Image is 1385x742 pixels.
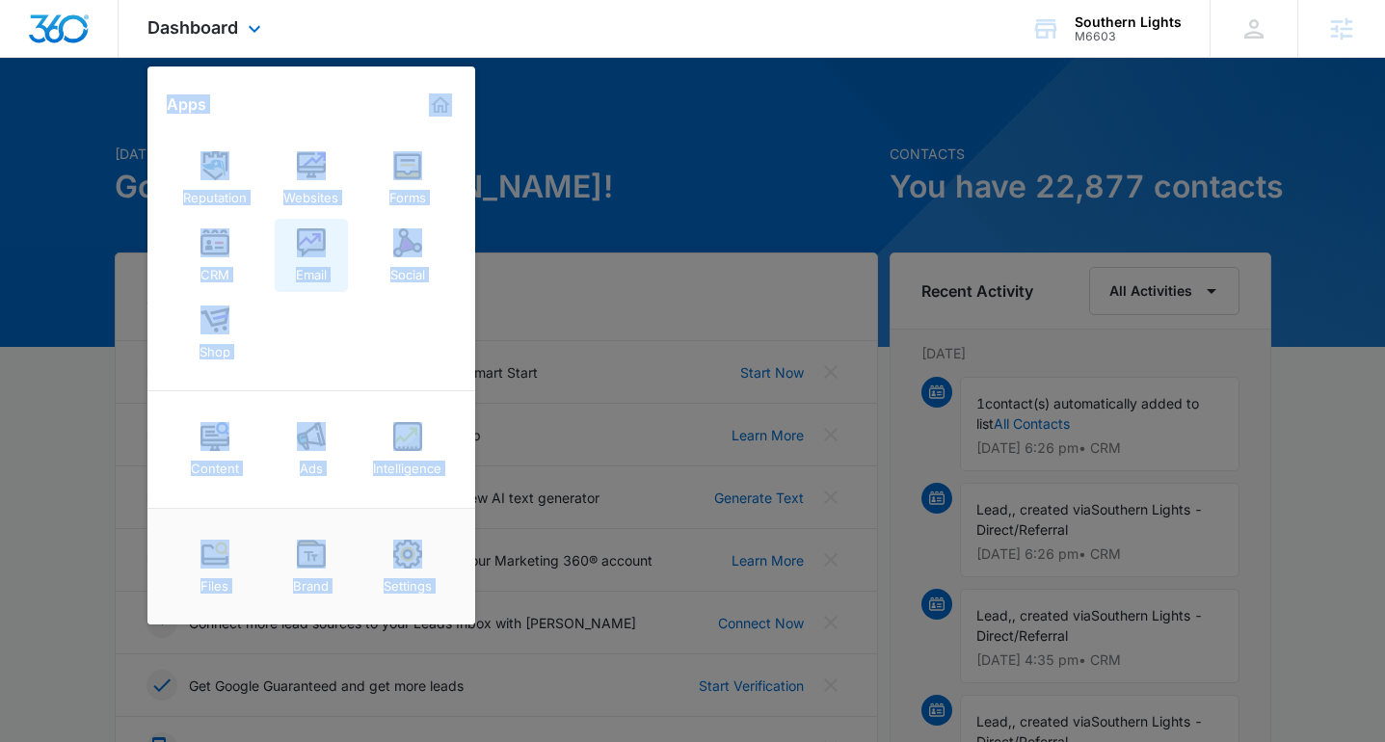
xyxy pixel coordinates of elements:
[178,142,252,215] a: Reputation
[1075,30,1182,43] div: account id
[275,530,348,603] a: Brand
[275,142,348,215] a: Websites
[275,412,348,486] a: Ads
[371,530,444,603] a: Settings
[373,451,441,476] div: Intelligence
[283,180,338,205] div: Websites
[389,180,426,205] div: Forms
[191,451,239,476] div: Content
[183,180,247,205] div: Reputation
[147,17,238,38] span: Dashboard
[178,296,252,369] a: Shop
[384,569,432,594] div: Settings
[200,569,228,594] div: Files
[371,142,444,215] a: Forms
[425,90,456,120] a: Marketing 360® Dashboard
[293,569,329,594] div: Brand
[371,219,444,292] a: Social
[200,334,230,359] div: Shop
[371,412,444,486] a: Intelligence
[390,257,425,282] div: Social
[200,257,229,282] div: CRM
[178,219,252,292] a: CRM
[275,219,348,292] a: Email
[300,451,323,476] div: Ads
[167,95,206,114] h2: Apps
[178,530,252,603] a: Files
[1075,14,1182,30] div: account name
[178,412,252,486] a: Content
[296,257,327,282] div: Email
